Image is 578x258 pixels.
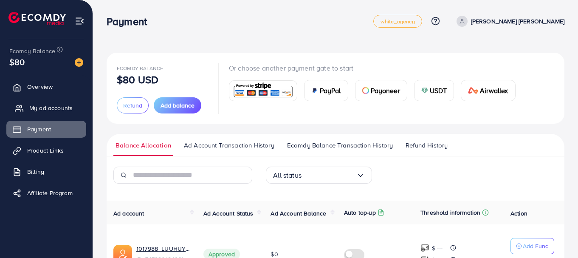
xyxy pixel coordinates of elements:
[510,209,527,218] span: Action
[184,141,274,150] span: Ad Account Transaction History
[414,80,454,101] a: cardUSDT
[355,80,407,101] a: cardPayoneer
[421,87,428,94] img: card
[203,209,254,218] span: Ad Account Status
[6,99,86,116] a: My ad accounts
[27,146,64,155] span: Product Links
[75,16,85,26] img: menu
[9,47,55,55] span: Ecomdy Balance
[117,97,149,113] button: Refund
[161,101,195,110] span: Add balance
[344,207,376,218] p: Auto top-up
[320,85,341,96] span: PayPal
[373,15,422,28] a: white_agency
[116,141,171,150] span: Balance Allocation
[229,63,522,73] p: Or choose another payment gate to start
[480,85,508,96] span: Airwallex
[6,121,86,138] a: Payment
[113,209,144,218] span: Ad account
[471,16,564,26] p: [PERSON_NAME] [PERSON_NAME]
[453,16,564,27] a: [PERSON_NAME] [PERSON_NAME]
[432,243,443,253] p: $ ---
[311,87,318,94] img: card
[430,85,447,96] span: USDT
[117,65,163,72] span: Ecomdy Balance
[8,12,66,25] img: logo
[136,244,190,253] a: 1017988_LUUHUYNH002_1739780718660
[304,80,348,101] a: cardPayPal
[154,97,201,113] button: Add balance
[117,74,158,85] p: $80 USD
[381,19,415,24] span: white_agency
[6,184,86,201] a: Affiliate Program
[302,169,356,182] input: Search for option
[468,87,478,94] img: card
[371,85,400,96] span: Payoneer
[266,167,372,184] div: Search for option
[362,87,369,94] img: card
[271,209,326,218] span: Ad Account Balance
[420,207,480,218] p: Threshold information
[27,167,44,176] span: Billing
[510,238,554,254] button: Add Fund
[27,82,53,91] span: Overview
[9,56,25,68] span: $80
[523,241,549,251] p: Add Fund
[27,125,51,133] span: Payment
[461,80,515,101] a: cardAirwallex
[107,15,154,28] h3: Payment
[75,58,83,67] img: image
[229,80,297,101] a: card
[420,244,429,252] img: top-up amount
[232,82,294,100] img: card
[542,220,572,252] iframe: Chat
[123,101,142,110] span: Refund
[287,141,393,150] span: Ecomdy Balance Transaction History
[406,141,448,150] span: Refund History
[6,163,86,180] a: Billing
[273,169,302,182] span: All status
[6,142,86,159] a: Product Links
[27,189,73,197] span: Affiliate Program
[6,78,86,95] a: Overview
[29,104,73,112] span: My ad accounts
